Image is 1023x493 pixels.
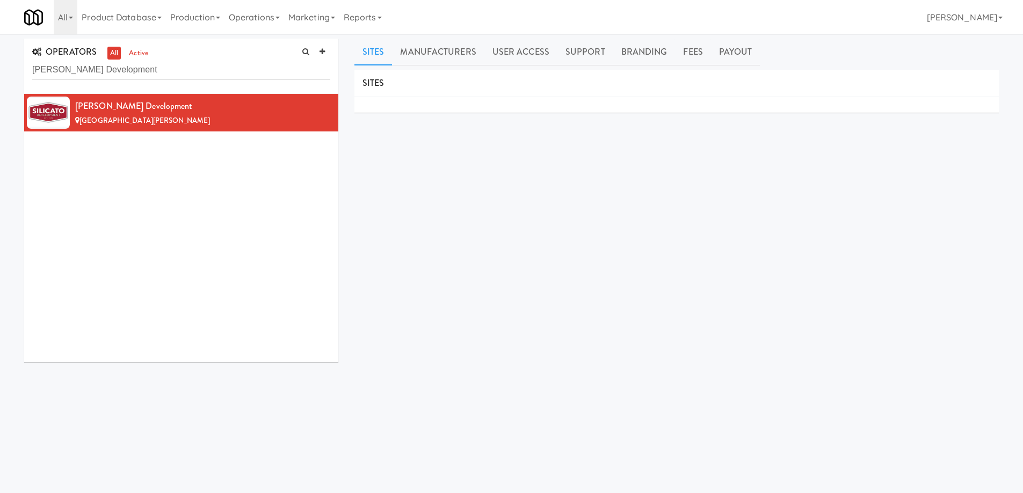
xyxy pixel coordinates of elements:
a: Manufacturers [392,39,484,65]
a: active [126,47,151,60]
span: SITES [362,77,384,89]
input: Search Operator [32,60,330,80]
a: User Access [484,39,557,65]
a: Sites [354,39,393,65]
span: OPERATORS [32,46,97,58]
a: all [107,47,121,60]
div: [PERSON_NAME] Development [75,98,330,114]
a: Fees [675,39,710,65]
li: [PERSON_NAME] Development[GEOGRAPHIC_DATA][PERSON_NAME] [24,94,338,131]
a: Payout [711,39,760,65]
a: Support [557,39,613,65]
a: Branding [613,39,676,65]
img: Micromart [24,8,43,27]
span: [GEOGRAPHIC_DATA][PERSON_NAME] [79,115,210,126]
